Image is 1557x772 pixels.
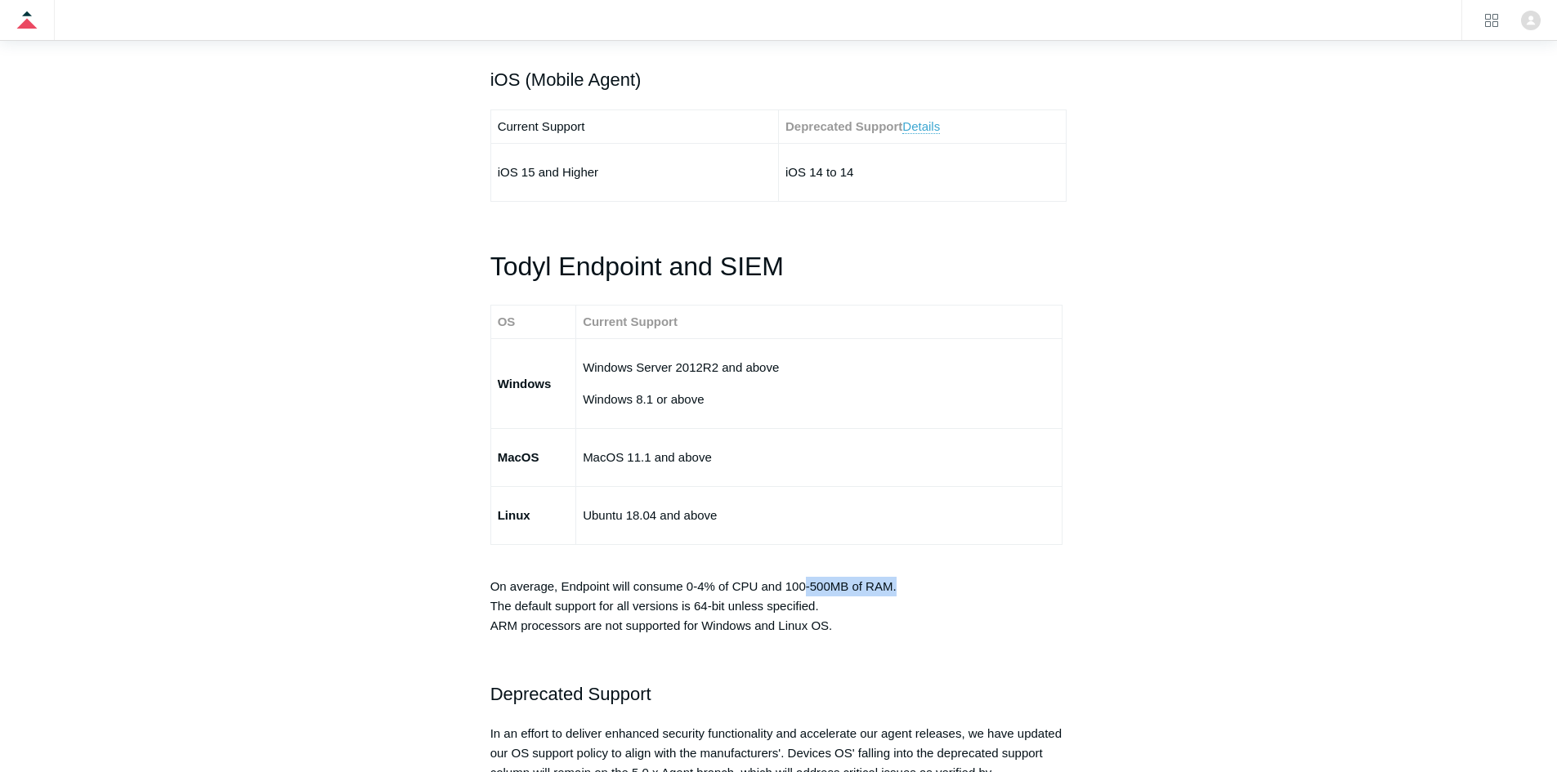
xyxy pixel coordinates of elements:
strong: MacOS [498,450,539,464]
p: Windows 8.1 or above [583,390,1055,409]
strong: Windows [498,377,552,390]
img: user avatar [1521,11,1541,30]
td: Current Support [490,109,778,143]
td: iOS 15 and Higher [490,143,778,201]
p: On average, Endpoint will consume 0-4% of CPU and 100-500MB of RAM. The default support for all v... [490,557,1067,636]
p: iOS 14 to 14 [785,163,1059,182]
strong: Current Support [583,315,678,328]
zd-hc-trigger: Click your profile icon to open the profile menu [1521,11,1541,30]
span: Deprecated Support [490,684,651,704]
h1: Todyl Endpoint and SIEM [490,246,1067,288]
p: Windows Server 2012R2 and above [583,358,1055,377]
strong: Deprecated Support [785,119,902,133]
strong: OS [498,315,516,328]
a: Details [902,119,940,134]
td: MacOS 11.1 and above [576,429,1063,487]
strong: Linux [498,508,530,522]
h2: iOS (Mobile Agent) [490,65,1067,94]
td: Ubuntu 18.04 and above [576,487,1063,545]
